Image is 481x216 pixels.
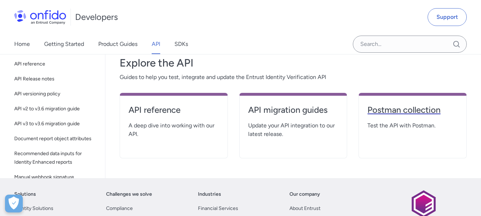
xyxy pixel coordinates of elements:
[174,34,188,54] a: SDKs
[198,190,221,199] a: Industries
[428,8,467,26] a: Support
[289,204,320,213] a: About Entrust
[14,135,96,143] span: Document report object attributes
[106,204,133,213] a: Compliance
[98,34,137,54] a: Product Guides
[14,34,30,54] a: Home
[14,204,53,213] a: Identity Solutions
[248,104,339,121] a: API migration guides
[367,104,458,121] a: Postman collection
[14,105,96,113] span: API v2 to v3.6 migration guide
[120,56,467,70] h3: Explore the API
[14,149,96,167] span: Recommended data inputs for Identity Enhanced reports
[14,190,36,199] a: Solutions
[11,117,99,131] a: API v3 to v3.6 migration guide
[11,87,99,101] a: API versioning policy
[120,73,467,81] span: Guides to help you test, integrate and update the Entrust Identity Verification API
[11,170,99,193] a: Manual webhook signature verification
[5,195,23,212] div: Cookie Preferences
[353,36,467,53] input: Onfido search input field
[367,121,458,130] span: Test the API with Postman.
[248,104,339,116] h4: API migration guides
[75,11,118,23] h1: Developers
[11,57,99,71] a: API reference
[14,75,96,83] span: API Release notes
[198,204,238,213] a: Financial Services
[11,102,99,116] a: API v2 to v3.6 migration guide
[5,195,23,212] button: Open Preferences
[14,10,66,24] img: Onfido Logo
[248,121,339,138] span: Update your API integration to our latest release.
[14,60,96,68] span: API reference
[129,121,219,138] span: A deep dive into working with our API.
[44,34,84,54] a: Getting Started
[14,120,96,128] span: API v3 to v3.6 migration guide
[289,190,320,199] a: Our company
[129,104,219,116] h4: API reference
[14,90,96,98] span: API versioning policy
[367,104,458,116] h4: Postman collection
[11,132,99,146] a: Document report object attributes
[14,173,96,190] span: Manual webhook signature verification
[129,104,219,121] a: API reference
[11,147,99,169] a: Recommended data inputs for Identity Enhanced reports
[11,72,99,86] a: API Release notes
[152,34,160,54] a: API
[106,190,152,199] a: Challenges we solve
